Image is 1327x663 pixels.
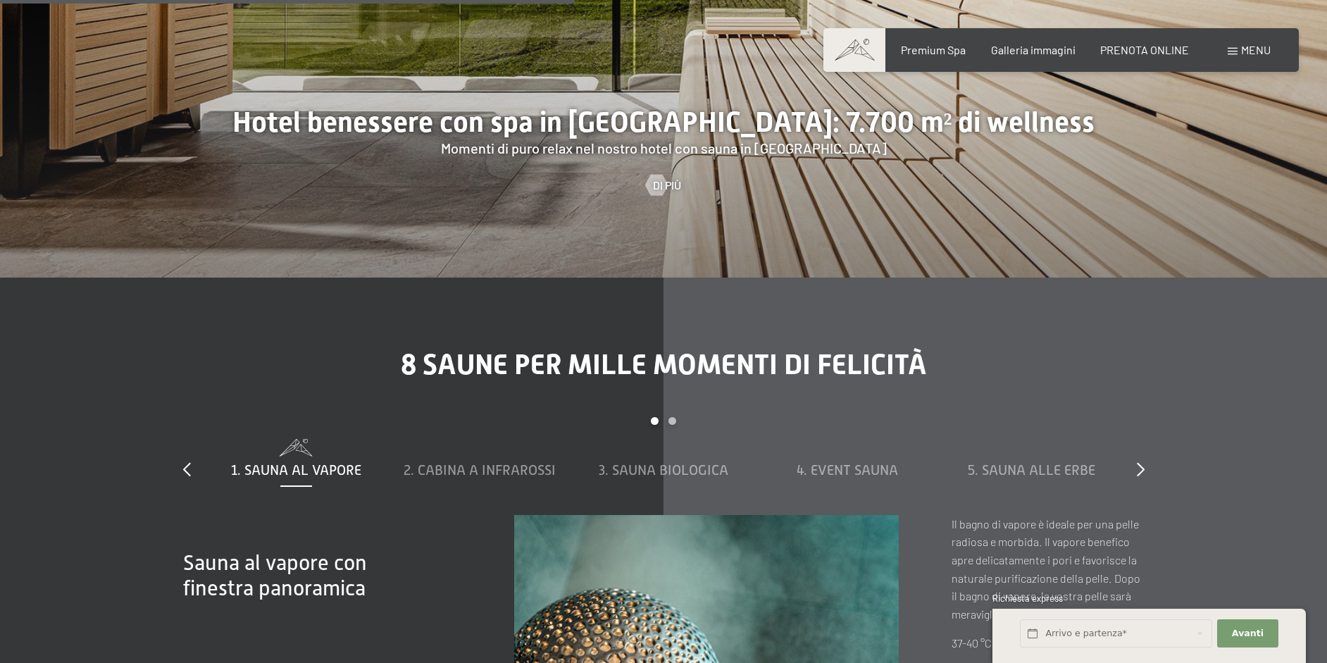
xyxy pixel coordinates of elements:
span: 2. Cabina a infrarossi [404,462,556,478]
span: 1. Sauna al vapore [231,462,361,478]
span: Sauna al vapore con finestra panoramica [183,551,367,600]
p: Il bagno di vapore è ideale per una pelle radiosa e morbida. Il vapore benefico apre delicatament... [952,515,1144,624]
p: 37-40 °C [952,634,1144,652]
span: Di più [653,178,681,193]
div: Carousel Pagination [204,417,1123,439]
span: 4. Event Sauna [797,462,898,478]
a: Galleria immagini [991,43,1076,56]
a: Premium Spa [901,43,966,56]
span: 8 saune per mille momenti di felicità [401,348,927,381]
span: Menu [1241,43,1271,56]
span: 5. Sauna alle erbe [968,462,1095,478]
button: Avanti [1217,619,1278,648]
span: 3. Sauna biologica [599,462,728,478]
a: PRENOTA ONLINE [1100,43,1189,56]
div: Carousel Page 1 (Current Slide) [651,417,659,425]
span: Avanti [1232,627,1264,640]
div: Carousel Page 2 [668,417,676,425]
span: Richiesta express [992,593,1063,604]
